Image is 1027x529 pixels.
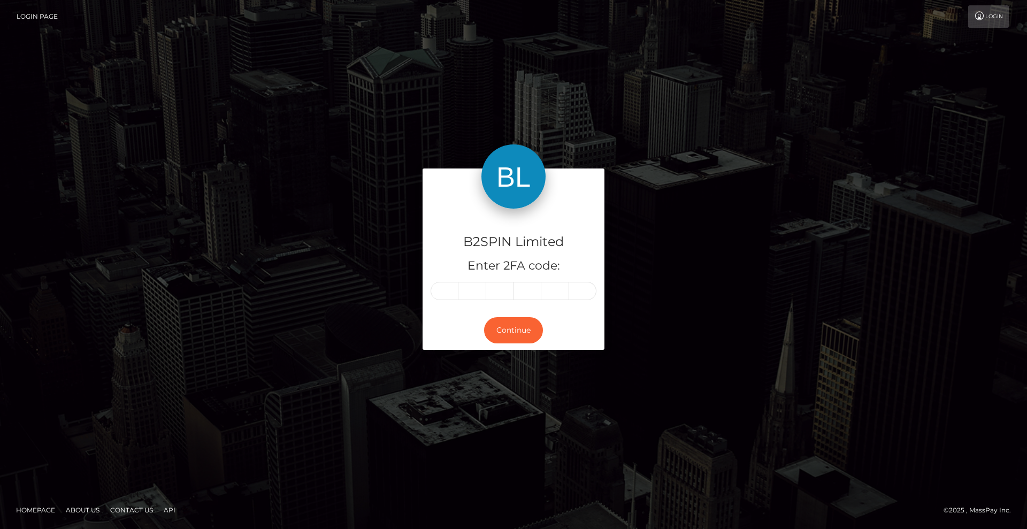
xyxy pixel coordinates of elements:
button: Continue [484,317,543,343]
a: Login Page [17,5,58,28]
h4: B2SPIN Limited [431,233,596,251]
img: B2SPIN Limited [481,144,546,209]
a: Contact Us [106,502,157,518]
a: Homepage [12,502,59,518]
div: © 2025 , MassPay Inc. [944,504,1019,516]
a: About Us [62,502,104,518]
a: API [159,502,180,518]
a: Login [968,5,1009,28]
h5: Enter 2FA code: [431,258,596,274]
